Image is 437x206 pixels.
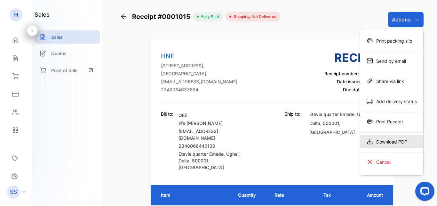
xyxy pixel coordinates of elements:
a: Quotes [35,47,100,60]
p: [EMAIL_ADDRESS][DOMAIN_NAME] [161,78,237,85]
p: 2348064633684 [161,86,237,93]
span: Receipt number: [324,71,359,76]
p: [GEOGRAPHIC_DATA] [161,70,237,77]
p: SS [10,188,17,196]
p: Actions [392,16,411,23]
span: Etevie quarter Emede [309,111,354,117]
p: Sales [51,34,63,40]
iframe: LiveChat chat widget [410,179,437,206]
p: Tax [323,192,335,198]
span: Due date: [343,87,363,92]
p: Quantity [238,192,262,198]
div: Send by email [360,54,423,67]
p: Bill to: [161,111,173,117]
span: Date issued: [337,79,363,84]
p: 2348066440139 [179,143,252,149]
p: [EMAIL_ADDRESS][DOMAIN_NAME] [179,128,252,141]
h1: sales [35,10,50,19]
p: Rate [274,192,311,198]
span: Shipping: Not Delivered [231,14,277,20]
div: Print packing slip [360,34,423,47]
p: Ship to: [284,111,300,117]
p: Quotes [51,50,67,57]
span: , 500001 [320,120,339,126]
span: , 500001 [189,158,208,163]
p: HNE [161,51,237,61]
h3: Receipt [324,49,383,66]
p: H [14,11,18,19]
a: Sales [35,30,100,44]
p: Amount [348,192,383,198]
span: , Ugheli [224,151,239,157]
div: Cancel [360,155,423,168]
a: Point of Sale [35,63,100,77]
span: Receipt #0001015 [132,12,193,21]
button: Actions [388,12,424,27]
p: Efe [PERSON_NAME] [179,120,252,127]
div: Print Receipt [360,115,423,128]
p: [STREET_ADDRESS], [161,62,237,69]
div: Share via link [360,75,423,87]
div: Download PDF [360,135,423,148]
span: Etevie quarter Emede [179,151,224,157]
p: Item [161,192,225,198]
div: Add delivery status [360,95,423,108]
p: OEE [179,112,252,119]
span: fully paid [199,14,219,20]
span: , Ugheli [354,111,370,117]
p: Point of Sale [51,67,77,74]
